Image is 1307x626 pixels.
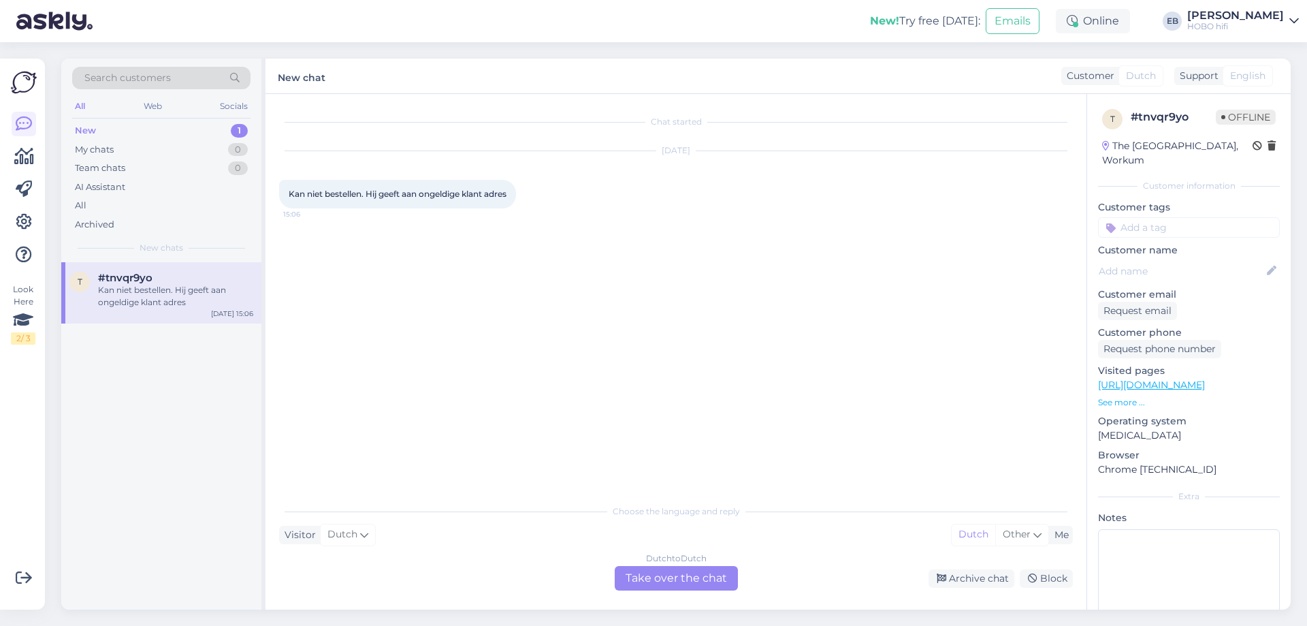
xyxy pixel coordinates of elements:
[1003,528,1031,540] span: Other
[1098,340,1221,358] div: Request phone number
[1098,490,1280,503] div: Extra
[279,528,316,542] div: Visitor
[75,181,125,194] div: AI Assistant
[278,67,325,85] label: New chat
[1126,69,1156,83] span: Dutch
[1230,69,1265,83] span: English
[84,71,171,85] span: Search customers
[140,242,183,254] span: New chats
[1110,114,1115,124] span: t
[75,124,96,138] div: New
[11,69,37,95] img: Askly Logo
[646,552,707,565] div: Dutch to Dutch
[1098,448,1280,463] p: Browser
[1098,243,1280,257] p: Customer name
[1098,414,1280,428] p: Operating system
[1098,511,1280,525] p: Notes
[1098,287,1280,302] p: Customer email
[952,525,995,545] div: Dutch
[1102,139,1253,168] div: The [GEOGRAPHIC_DATA], Workum
[1098,200,1280,215] p: Customer tags
[98,284,253,309] div: Kan niet bestellen. Hij geeft aan ongeldige klant adres
[211,309,253,319] div: [DATE] 15:06
[1098,217,1280,238] input: Add a tag
[75,143,114,157] div: My chats
[217,97,251,115] div: Socials
[1187,10,1284,21] div: [PERSON_NAME]
[615,566,738,591] div: Take over the chat
[1131,109,1216,125] div: # tnvqr9yo
[283,209,334,219] span: 15:06
[870,13,980,29] div: Try free [DATE]:
[1187,10,1299,32] a: [PERSON_NAME]HOBO hifi
[1163,12,1182,31] div: EB
[1174,69,1219,83] div: Support
[1056,9,1130,33] div: Online
[289,189,506,199] span: Kan niet bestellen. Hij geeft aan ongeldige klant adres
[986,8,1039,34] button: Emails
[1061,69,1114,83] div: Customer
[11,332,35,345] div: 2 / 3
[1098,302,1177,320] div: Request email
[1098,428,1280,443] p: [MEDICAL_DATA]
[75,199,86,213] div: All
[279,116,1073,128] div: Chat started
[98,272,152,284] span: #tnvqr9yo
[279,144,1073,157] div: [DATE]
[1098,379,1205,391] a: [URL][DOMAIN_NAME]
[327,527,357,542] span: Dutch
[1187,21,1284,32] div: HOBO hifi
[78,277,82,287] span: t
[1020,569,1073,588] div: Block
[870,14,899,27] b: New!
[1098,326,1280,340] p: Customer phone
[1098,396,1280,409] p: See more ...
[141,97,165,115] div: Web
[11,283,35,345] div: Look Here
[75,218,114,232] div: Archived
[1098,180,1280,192] div: Customer information
[279,505,1073,518] div: Choose the language and reply
[228,161,248,175] div: 0
[1099,264,1264,279] input: Add name
[1216,110,1276,125] span: Offline
[228,143,248,157] div: 0
[1098,364,1280,378] p: Visited pages
[1049,528,1069,542] div: Me
[72,97,88,115] div: All
[231,124,248,138] div: 1
[929,569,1014,588] div: Archive chat
[75,161,125,175] div: Team chats
[1098,463,1280,477] p: Chrome [TECHNICAL_ID]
